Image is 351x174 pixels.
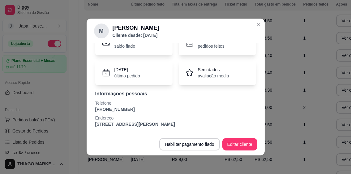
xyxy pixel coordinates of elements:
[95,106,256,112] p: [PHONE_NUMBER]
[94,24,109,38] div: M
[198,73,229,79] p: avaliação média
[114,43,135,49] p: saldo fiado
[113,32,159,38] p: Cliente desde: [DATE]
[159,138,220,150] button: Habilitar pagamento fiado
[95,90,256,98] p: Informações pessoais
[95,115,256,121] p: Endereço
[222,138,257,150] button: Editar cliente
[114,67,140,73] p: [DATE]
[114,73,140,79] p: último pedido
[198,67,229,73] p: Sem dados
[95,121,256,127] p: [STREET_ADDRESS][PERSON_NAME]
[113,24,159,32] h2: [PERSON_NAME]
[198,43,225,49] p: pedidos feitos
[95,100,256,106] p: Telefone
[254,20,263,30] button: Close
